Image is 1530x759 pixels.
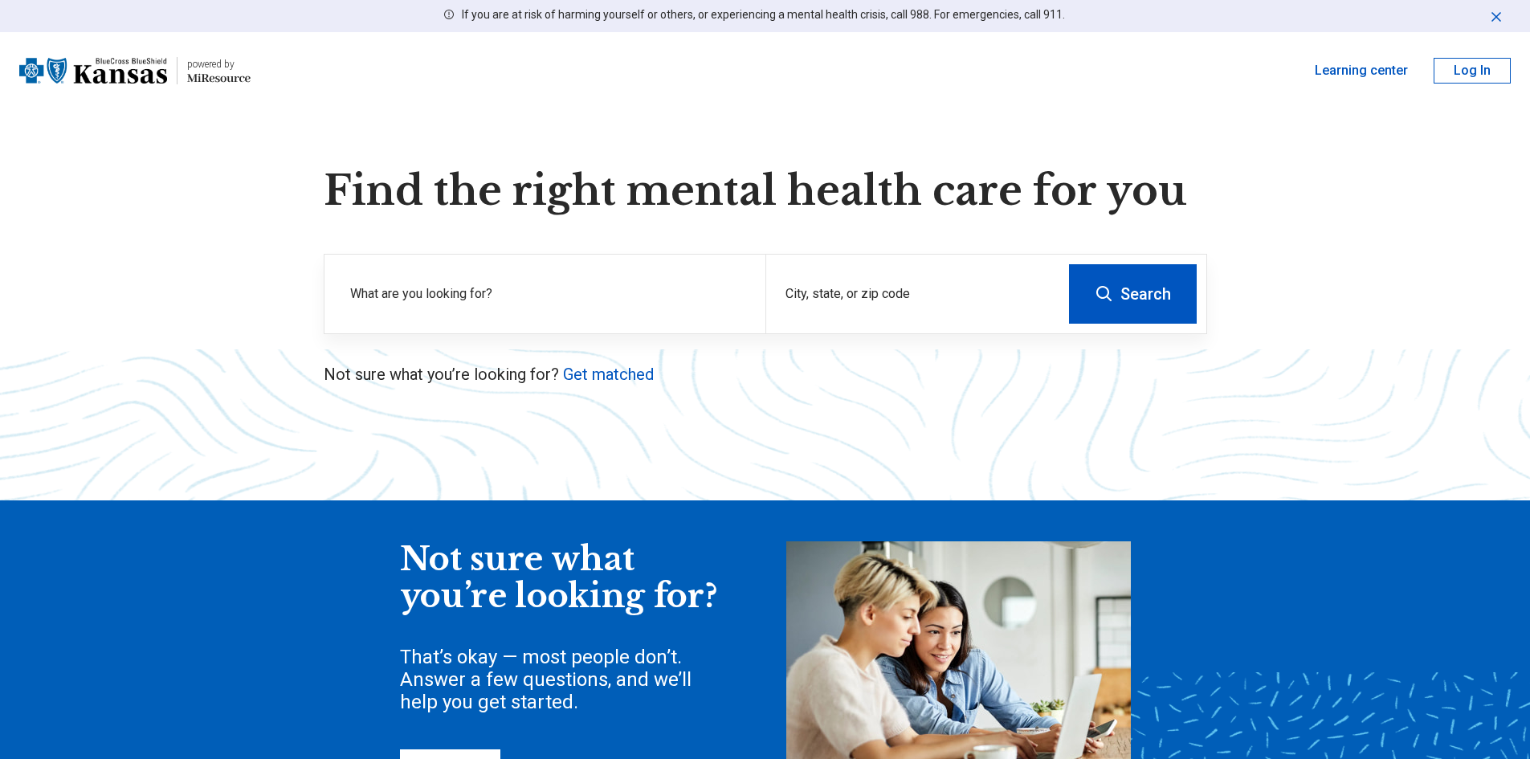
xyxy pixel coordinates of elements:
label: What are you looking for? [350,284,746,304]
a: Learning center [1315,61,1408,80]
button: Dismiss [1488,6,1504,26]
img: Blue Cross Blue Shield Kansas [19,51,167,90]
button: Search [1069,264,1197,324]
a: Get matched [563,365,654,384]
div: That’s okay — most people don’t. Answer a few questions, and we’ll help you get started. [400,646,721,713]
p: Not sure what you’re looking for? [324,363,1207,386]
a: Blue Cross Blue Shield Kansaspowered by [19,51,251,90]
p: If you are at risk of harming yourself or others, or experiencing a mental health crisis, call 98... [462,6,1065,23]
h1: Find the right mental health care for you [324,167,1207,215]
div: Not sure what you’re looking for? [400,541,721,614]
button: Log In [1434,58,1511,84]
div: powered by [187,57,251,71]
